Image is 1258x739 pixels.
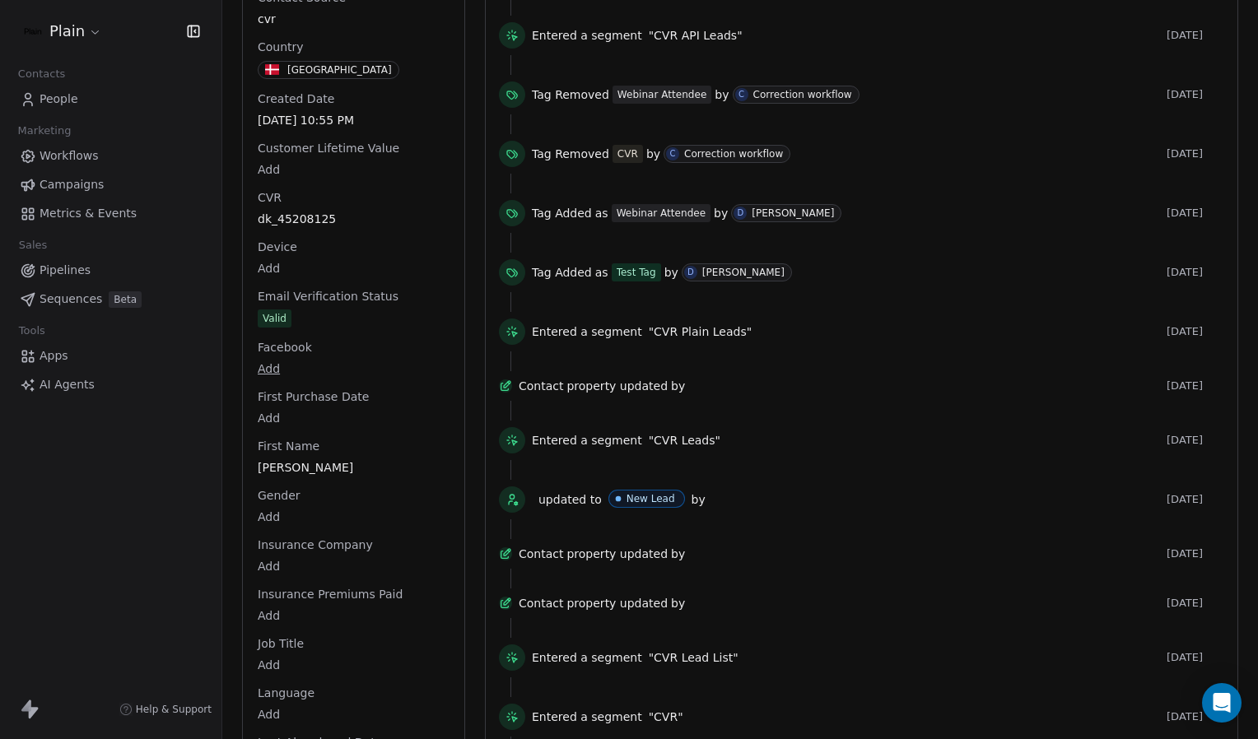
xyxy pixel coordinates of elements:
[258,706,450,723] span: Add
[1167,29,1224,42] span: [DATE]
[532,86,609,103] span: Tag Removed
[519,546,563,562] span: Contact
[627,493,675,504] div: New Lead
[11,119,78,143] span: Marketing
[532,146,609,162] span: Tag Removed
[532,264,592,281] span: Tag Added
[671,546,685,562] span: by
[254,685,318,701] span: Language
[671,378,685,394] span: by
[40,91,78,108] span: People
[40,262,91,279] span: Pipelines
[258,459,450,476] span: [PERSON_NAME]
[1167,147,1224,160] span: [DATE]
[1167,651,1224,664] span: [DATE]
[23,21,43,41] img: Plain-Logo-Tile.png
[1167,379,1224,393] span: [DATE]
[692,491,706,508] span: by
[13,342,208,369] a: Apps
[738,88,744,101] div: C
[532,432,642,449] span: Entered a segment
[258,260,450,277] span: Add
[40,290,102,308] span: Sequences
[532,709,642,725] span: Entered a segment
[538,491,602,508] span: updated to
[617,87,706,102] div: Webinar Attendee
[13,171,208,198] a: Campaigns
[1167,710,1224,723] span: [DATE]
[664,264,678,281] span: by
[254,239,301,255] span: Device
[119,703,212,716] a: Help & Support
[671,595,685,611] span: by
[752,207,834,219] div: [PERSON_NAME]
[49,21,85,42] span: Plain
[258,161,450,178] span: Add
[649,432,720,449] span: "CVR Leads"
[258,657,450,673] span: Add
[20,17,105,45] button: Plain
[12,318,52,343] span: Tools
[595,264,608,281] span: as
[649,323,752,340] span: "CVR Plain Leads"
[287,63,392,77] div: [GEOGRAPHIC_DATA]
[737,207,743,220] div: D
[519,378,563,394] span: Contact
[532,323,642,340] span: Entered a segment
[258,410,450,426] span: Add
[254,140,403,156] span: Customer Lifetime Value
[263,310,287,327] div: Valid
[258,509,450,525] span: Add
[254,537,376,553] span: Insurance Company
[13,371,208,398] a: AI Agents
[1167,266,1224,279] span: [DATE]
[670,147,676,160] div: C
[109,291,142,308] span: Beta
[649,709,683,725] span: "CVR"
[13,142,208,170] a: Workflows
[1167,493,1224,506] span: [DATE]
[1167,547,1224,560] span: [DATE]
[13,286,208,313] a: SequencesBeta
[40,347,68,365] span: Apps
[649,27,743,44] span: "CVR API Leads"
[1202,683,1242,723] div: Open Intercom Messenger
[254,91,338,107] span: Created Date
[1167,434,1224,447] span: [DATE]
[649,649,738,666] span: "CVR Lead List"
[566,595,668,611] span: property updated
[11,62,72,86] span: Contacts
[702,267,785,278] div: [PERSON_NAME]
[617,146,638,161] div: CVR
[532,27,642,44] span: Entered a segment
[254,39,307,55] span: Country
[40,176,104,193] span: Campaigns
[136,703,212,716] span: Help & Support
[532,205,592,221] span: Tag Added
[595,205,608,221] span: as
[687,266,694,279] div: D
[254,635,307,652] span: Job Title
[254,438,323,454] span: First Name
[714,205,728,221] span: by
[254,288,402,304] span: Email Verification Status
[1167,597,1224,610] span: [DATE]
[715,86,729,103] span: by
[40,376,95,393] span: AI Agents
[1167,88,1224,101] span: [DATE]
[40,147,99,165] span: Workflows
[13,257,208,284] a: Pipelines
[566,378,668,394] span: property updated
[753,89,852,100] div: Correction workflow
[519,595,563,611] span: Contact
[13,200,208,227] a: Metrics & Events
[254,339,315,356] span: Facebook
[258,607,450,624] span: Add
[646,146,660,162] span: by
[684,148,783,160] div: Correction workflow
[258,211,450,227] span: dk_45208125
[254,487,304,504] span: Gender
[13,86,208,113] a: People
[258,558,450,574] span: Add
[1167,207,1224,220] span: [DATE]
